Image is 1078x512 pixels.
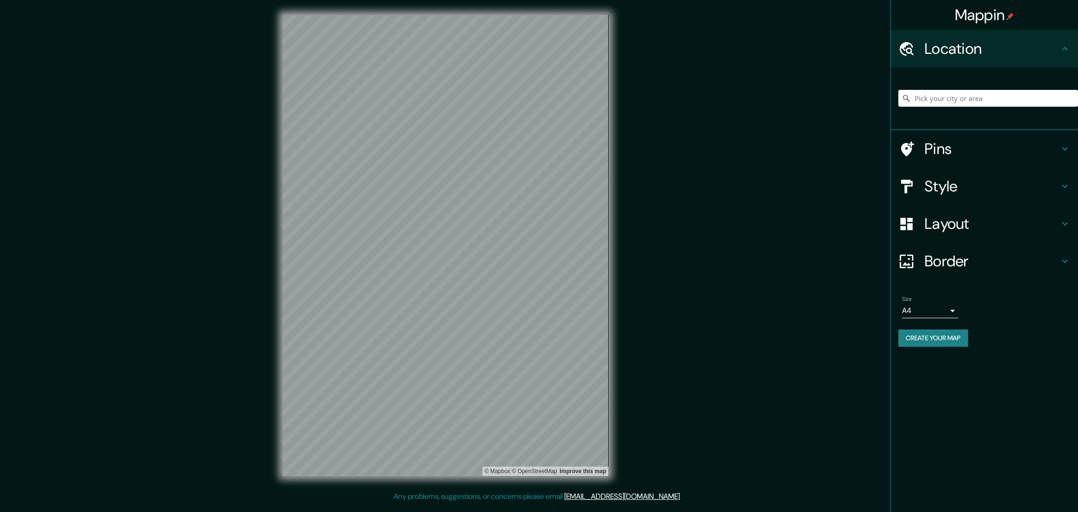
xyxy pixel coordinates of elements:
div: Pins [891,130,1078,168]
img: pin-icon.png [1006,13,1014,20]
div: Style [891,168,1078,205]
div: . [683,491,685,502]
p: Any problems, suggestions, or concerns please email . [393,491,681,502]
h4: Style [925,177,1059,196]
a: Mapbox [485,468,510,475]
a: [EMAIL_ADDRESS][DOMAIN_NAME] [564,491,680,501]
h4: Border [925,252,1059,271]
input: Pick your city or area [898,90,1078,107]
div: Border [891,242,1078,280]
div: Layout [891,205,1078,242]
button: Create your map [898,329,968,347]
canvas: Map [283,15,609,476]
a: OpenStreetMap [512,468,557,475]
h4: Layout [925,214,1059,233]
a: Map feedback [560,468,606,475]
label: Size [902,295,912,303]
div: . [681,491,683,502]
h4: Pins [925,139,1059,158]
h4: Location [925,39,1059,58]
div: A4 [902,303,958,318]
div: Location [891,30,1078,67]
h4: Mappin [955,6,1014,24]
